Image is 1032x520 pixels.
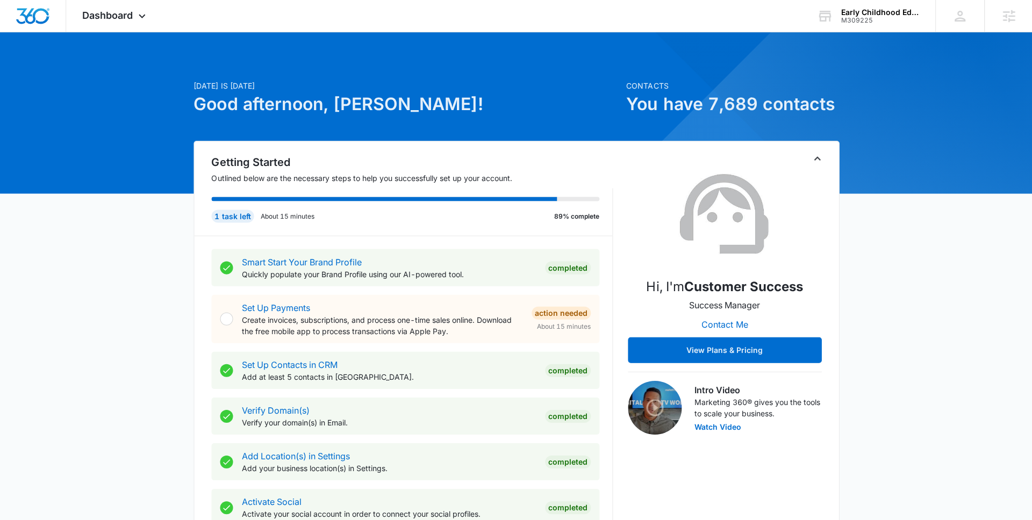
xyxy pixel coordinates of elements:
a: Smart Start Your Brand Profile [241,256,361,267]
p: [DATE] is [DATE] [193,80,619,91]
p: Hi, I'm [646,277,802,296]
img: Customer Success [670,161,778,268]
div: Completed [544,364,590,377]
p: Create invoices, subscriptions, and process one-time sales online. Download the free mobile app t... [241,314,522,336]
p: About 15 minutes [260,211,314,221]
div: Completed [544,409,590,422]
div: Completed [544,261,590,274]
h2: Getting Started [211,154,612,170]
div: account name [840,8,919,17]
button: Watch Video [694,423,741,430]
div: 1 task left [211,210,254,222]
a: Set Up Payments [241,302,310,313]
p: Quickly populate your Brand Profile using our AI-powered tool. [241,268,536,279]
p: Contacts [626,80,838,91]
a: Add Location(s) in Settings [241,450,349,461]
p: Success Manager [689,298,759,311]
div: Completed [544,501,590,514]
img: Intro Video [627,380,681,434]
h3: Intro Video [694,383,821,396]
span: About 15 minutes [536,321,590,331]
a: Set Up Contacts in CRM [241,359,337,370]
h1: You have 7,689 contacts [626,91,838,117]
p: 89% complete [554,211,599,221]
p: Activate your social account in order to connect your social profiles. [241,508,536,519]
p: Add at least 5 contacts in [GEOGRAPHIC_DATA]. [241,371,536,382]
div: Action Needed [531,306,590,319]
p: Outlined below are the necessary steps to help you successfully set up your account. [211,172,612,184]
a: Activate Social [241,496,301,507]
a: Verify Domain(s) [241,405,309,415]
div: account id [840,17,919,24]
p: Verify your domain(s) in Email. [241,416,536,428]
span: Dashboard [82,10,133,21]
p: Marketing 360® gives you the tools to scale your business. [694,396,821,418]
button: Contact Me [690,311,758,337]
button: View Plans & Pricing [627,337,821,363]
div: Completed [544,455,590,468]
p: Add your business location(s) in Settings. [241,462,536,473]
strong: Customer Success [684,278,802,294]
button: Toggle Collapse [810,152,823,165]
h1: Good afternoon, [PERSON_NAME]! [193,91,619,117]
